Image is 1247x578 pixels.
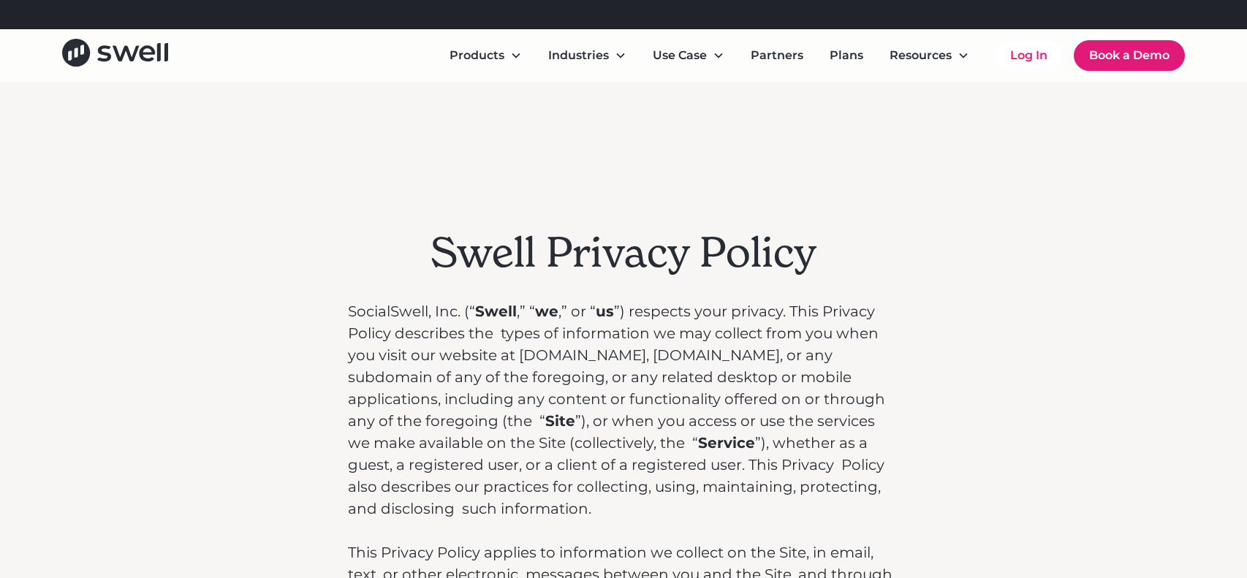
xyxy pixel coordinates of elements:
[1074,40,1185,71] a: Book a Demo
[996,41,1062,70] a: Log In
[739,41,815,70] a: Partners
[596,303,614,320] strong: us
[890,47,952,64] div: Resources
[698,434,755,452] strong: Service
[348,300,899,520] p: SocialSwell, Inc. (“ ,” “ ,” or “ ”) respects your privacy. This Privacy Policy describes the typ...
[548,47,609,64] div: Industries
[62,39,168,72] a: home
[818,41,875,70] a: Plans
[438,41,534,70] div: Products
[537,41,638,70] div: Industries
[641,41,736,70] div: Use Case
[653,47,707,64] div: Use Case
[535,303,558,320] strong: we
[450,47,504,64] div: Products
[348,520,899,541] p: ‍
[475,303,517,320] strong: Swell
[878,41,981,70] div: Resources
[431,228,816,277] h1: Swell Privacy Policy
[545,412,575,430] strong: Site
